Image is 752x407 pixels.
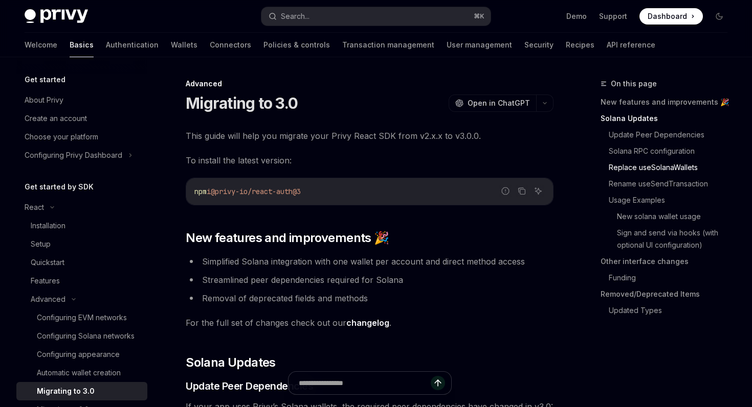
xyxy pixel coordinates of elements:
[186,354,276,371] span: Solana Updates
[31,293,65,305] div: Advanced
[25,9,88,23] img: dark logo
[25,94,63,106] div: About Privy
[342,33,434,57] a: Transaction management
[16,217,147,235] a: Installation
[261,7,490,26] button: Search...⌘K
[601,94,736,110] a: New features and improvements 🎉
[601,208,736,225] a: New solana wallet usage
[601,286,736,302] a: Removed/Deprecated Items
[37,367,121,379] div: Automatic wallet creation
[207,187,211,196] span: i
[566,11,587,21] a: Demo
[524,33,554,57] a: Security
[639,8,703,25] a: Dashboard
[449,94,536,112] button: Open in ChatGPT
[31,238,51,250] div: Setup
[31,275,60,287] div: Features
[601,110,736,127] a: Solana Updates
[31,220,65,232] div: Installation
[468,98,530,108] span: Open in ChatGPT
[601,302,736,319] a: Updated Types
[601,225,736,253] a: Sign and send via hooks (with optional UI configuration)
[281,10,309,22] div: Search...
[711,8,727,25] button: Toggle dark mode
[515,184,528,198] button: Copy the contents from the code block
[601,159,736,176] a: Replace useSolanaWallets
[186,291,554,305] li: Removal of deprecated fields and methods
[431,376,445,390] button: Send message
[25,112,87,125] div: Create an account
[25,131,98,143] div: Choose your platform
[16,109,147,128] a: Create an account
[70,33,94,57] a: Basics
[16,128,147,146] a: Choose your platform
[194,187,207,196] span: npm
[186,273,554,287] li: Streamlined peer dependencies required for Solana
[601,176,736,192] a: Rename useSendTransaction
[16,290,147,308] button: Advanced
[186,316,554,330] span: For the full set of changes check out our .
[16,235,147,253] a: Setup
[601,143,736,159] a: Solana RPC configuration
[16,272,147,290] a: Features
[186,94,298,112] h1: Migrating to 3.0
[171,33,197,57] a: Wallets
[16,327,147,345] a: Configuring Solana networks
[16,91,147,109] a: About Privy
[599,11,627,21] a: Support
[25,201,44,213] div: React
[607,33,655,57] a: API reference
[186,254,554,269] li: Simplified Solana integration with one wallet per account and direct method access
[106,33,159,57] a: Authentication
[16,198,147,217] button: React
[16,146,147,164] button: Configuring Privy Dashboard
[25,181,94,193] h5: Get started by SDK
[16,382,147,400] a: Migrating to 3.0
[25,74,65,86] h5: Get started
[37,312,127,324] div: Configuring EVM networks
[474,12,484,20] span: ⌘ K
[16,345,147,364] a: Configuring appearance
[299,372,431,394] input: Ask a question...
[601,192,736,208] a: Usage Examples
[601,253,736,270] a: Other interface changes
[611,78,657,90] span: On this page
[186,153,554,167] span: To install the latest version:
[25,33,57,57] a: Welcome
[16,253,147,272] a: Quickstart
[263,33,330,57] a: Policies & controls
[16,308,147,327] a: Configuring EVM networks
[532,184,545,198] button: Ask AI
[37,385,95,397] div: Migrating to 3.0
[210,33,251,57] a: Connectors
[566,33,594,57] a: Recipes
[601,127,736,143] a: Update Peer Dependencies
[186,79,554,89] div: Advanced
[601,270,736,286] a: Funding
[37,330,135,342] div: Configuring Solana networks
[499,184,512,198] button: Report incorrect code
[211,187,301,196] span: @privy-io/react-auth@3
[447,33,512,57] a: User management
[186,129,554,143] span: This guide will help you migrate your Privy React SDK from v2.x.x to v3.0.0.
[186,230,389,246] span: New features and improvements 🎉
[648,11,687,21] span: Dashboard
[25,149,122,161] div: Configuring Privy Dashboard
[346,318,389,328] a: changelog
[37,348,120,361] div: Configuring appearance
[31,256,64,269] div: Quickstart
[16,364,147,382] a: Automatic wallet creation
